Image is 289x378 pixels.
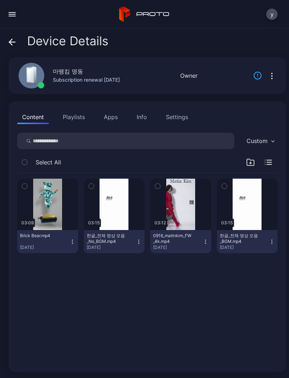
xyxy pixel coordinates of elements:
div: 한글_전체 영상 모음_BGM.mp4 [220,233,259,244]
button: Custom [243,133,278,149]
button: 한글_전체 영상 모음_BGM.mp4[DATE] [217,230,278,253]
button: Brick Bear.mp4[DATE] [17,230,78,253]
button: Apps [99,110,123,124]
div: Subscription renewal [DATE] [53,76,120,84]
div: Owner [180,71,198,80]
div: [DATE] [220,245,269,250]
span: Select All [36,158,61,167]
button: Content [17,110,49,124]
button: Playlists [58,110,90,124]
div: [DATE] [20,245,70,250]
button: 0916_matinkim_FW_4k.mp4[DATE] [150,230,211,253]
div: 마뗑킴 명동 [53,67,83,76]
div: [DATE] [153,245,203,250]
button: Settings [161,110,193,124]
span: Device Details [27,34,108,48]
div: Info [137,113,147,121]
div: 한글_전체 영상 모음_No_BGM.mp4 [87,233,126,244]
button: Info [132,110,152,124]
button: y [266,9,278,20]
div: [DATE] [87,245,136,250]
div: 0916_matinkim_FW_4k.mp4 [153,233,192,244]
div: Settings [166,113,188,121]
button: 한글_전체 영상 모음_No_BGM.mp4[DATE] [84,230,145,253]
div: Brick Bear.mp4 [20,233,59,239]
div: Custom [247,137,268,144]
